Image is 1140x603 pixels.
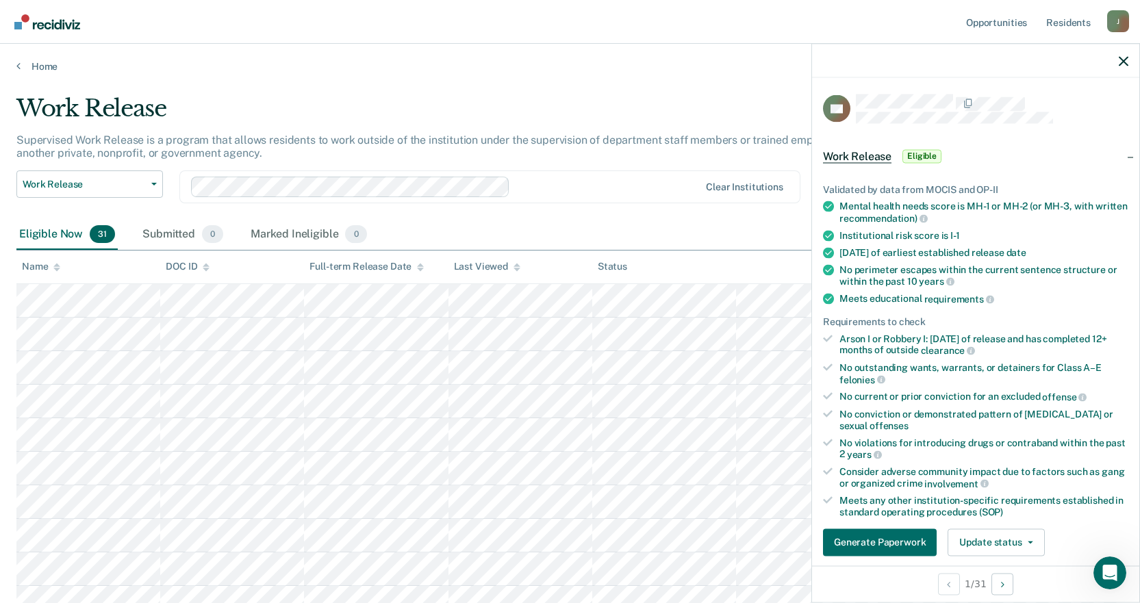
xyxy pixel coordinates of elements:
[454,261,520,272] div: Last Viewed
[1093,556,1126,589] iframe: Intercom live chat
[1107,10,1129,32] button: Profile dropdown button
[1107,10,1129,32] div: J
[979,506,1003,517] span: (SOP)
[309,261,424,272] div: Full-term Release Date
[812,565,1139,602] div: 1 / 31
[90,225,115,243] span: 31
[839,293,1128,305] div: Meets educational
[924,293,994,304] span: requirements
[948,528,1044,556] button: Update status
[823,183,1128,195] div: Validated by data from MOCIS and OP-II
[839,229,1128,241] div: Institutional risk score is
[839,246,1128,258] div: [DATE] of earliest established release
[991,573,1013,595] button: Next Opportunity
[839,264,1128,287] div: No perimeter escapes within the current sentence structure or within the past 10
[919,276,954,287] span: years
[23,179,146,190] span: Work Release
[823,149,891,163] span: Work Release
[921,345,976,356] span: clearance
[16,220,118,250] div: Eligible Now
[140,220,226,250] div: Submitted
[166,261,210,272] div: DOC ID
[839,374,885,385] span: felonies
[839,391,1128,403] div: No current or prior conviction for an excluded
[839,212,928,223] span: recommendation)
[823,316,1128,327] div: Requirements to check
[16,94,872,133] div: Work Release
[706,181,783,193] div: Clear institutions
[839,495,1128,518] div: Meets any other institution-specific requirements established in standard operating procedures
[839,361,1128,385] div: No outstanding wants, warrants, or detainers for Class A–E
[870,420,909,431] span: offenses
[202,225,223,243] span: 0
[839,333,1128,356] div: Arson I or Robbery I: [DATE] of release and has completed 12+ months of outside
[924,478,988,489] span: involvement
[248,220,370,250] div: Marked Ineligible
[823,528,937,556] button: Generate Paperwork
[598,261,627,272] div: Status
[950,229,960,240] span: I-1
[839,437,1128,460] div: No violations for introducing drugs or contraband within the past 2
[839,408,1128,431] div: No conviction or demonstrated pattern of [MEDICAL_DATA] or sexual
[1006,246,1026,257] span: date
[902,149,941,163] span: Eligible
[16,133,859,159] p: Supervised Work Release is a program that allows residents to work outside of the institution und...
[812,134,1139,178] div: Work ReleaseEligible
[839,201,1128,224] div: Mental health needs score is MH-1 or MH-2 (or MH-3, with written
[345,225,366,243] span: 0
[839,465,1128,489] div: Consider adverse community impact due to factors such as gang or organized crime
[847,449,882,460] span: years
[1042,392,1087,402] span: offense
[22,261,60,272] div: Name
[14,14,80,29] img: Recidiviz
[938,573,960,595] button: Previous Opportunity
[16,60,1124,73] a: Home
